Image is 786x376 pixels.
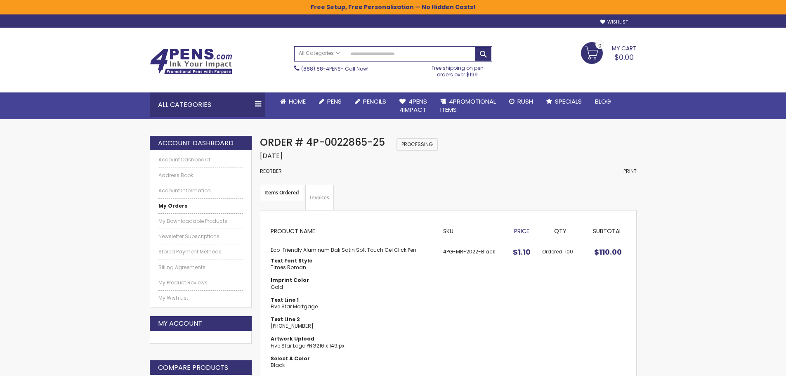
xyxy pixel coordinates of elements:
[399,97,427,114] span: 4Pens 4impact
[581,42,637,63] a: $0.00 0
[271,336,435,342] dt: Artwork Upload
[271,362,435,369] dd: Black
[513,247,531,257] span: $1.10
[271,258,435,264] dt: Text Font Style
[150,92,265,117] div: All Categories
[363,97,386,106] span: Pencils
[503,92,540,111] a: Rush
[555,97,582,106] span: Specials
[289,97,306,106] span: Home
[312,92,348,111] a: Pens
[540,92,588,111] a: Specials
[158,172,243,179] a: Address Book
[158,363,228,372] strong: Compare Products
[158,202,187,209] strong: My Orders
[158,218,243,225] a: My Downloadable Products
[158,295,243,301] a: My Wish List
[594,247,622,257] span: $110.00
[271,355,435,362] dt: Select A Color
[538,221,582,240] th: Qty
[271,343,435,349] dd: 216 x 149 px.
[327,97,342,106] span: Pens
[271,247,435,253] strong: Eco-Friendly Aluminum Bali Satin Soft Touch Gel Click Pen
[565,248,573,255] span: 100
[150,48,232,75] img: 4Pens Custom Pens and Promotional Products
[299,50,340,57] span: All Categories
[505,221,538,240] th: Price
[614,52,634,62] span: $0.00
[260,185,303,201] strong: Items Ordered
[271,323,435,329] dd: [PHONE_NUMBER]
[623,168,637,175] a: Print
[542,248,565,255] span: Ordered
[158,279,243,286] a: My Product Reviews
[260,151,283,161] span: [DATE]
[397,138,438,151] span: Processing
[158,319,202,328] strong: My Account
[271,284,435,291] dd: Gold
[158,233,243,240] a: Newsletter Subscriptions
[158,203,243,209] a: My Orders
[260,168,282,175] a: Reorder
[158,248,243,255] a: Stored Payment Methods
[423,61,492,78] div: Free shipping on pen orders over $199
[595,97,611,106] span: Blog
[271,342,316,349] a: Five Star Logo.PNG
[271,221,439,240] th: Product Name
[271,264,435,271] dd: Times Roman
[158,156,243,163] a: Account Dashboard
[517,97,533,106] span: Rush
[301,65,368,72] span: - Call Now!
[260,135,385,149] span: Order # 4P-0022865-25
[271,297,435,303] dt: Text Line 1
[439,221,505,240] th: SKU
[348,92,393,111] a: Pencils
[393,92,434,119] a: 4Pens4impact
[274,92,312,111] a: Home
[434,92,503,119] a: 4PROMOTIONALITEMS
[305,185,334,210] a: Invoices
[271,316,435,323] dt: Text Line 2
[295,47,344,60] a: All Categories
[600,19,628,25] a: Wishlist
[271,303,435,310] dd: Five Star Mortgage
[582,221,625,240] th: Subtotal
[158,139,234,148] strong: Account Dashboard
[598,42,602,50] span: 0
[271,277,435,284] dt: Imprint Color
[440,97,496,114] span: 4PROMOTIONAL ITEMS
[588,92,618,111] a: Blog
[301,65,341,72] a: (888) 88-4PENS
[158,264,243,271] a: Billing Agreements
[158,187,243,194] a: Account Information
